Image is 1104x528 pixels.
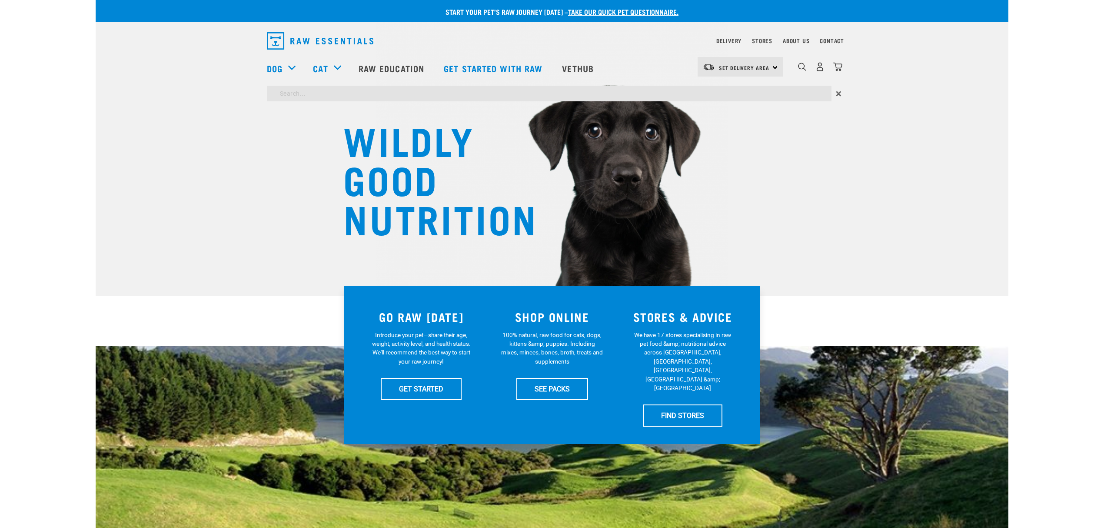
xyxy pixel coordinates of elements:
[361,310,482,324] h3: GO RAW [DATE]
[267,62,283,75] a: Dog
[553,51,605,86] a: Vethub
[836,86,841,101] span: ×
[516,378,588,400] a: SEE PACKS
[703,63,715,71] img: van-moving.png
[350,51,435,86] a: Raw Education
[622,310,743,324] h3: STORES & ADVICE
[719,66,769,69] span: Set Delivery Area
[501,331,603,366] p: 100% natural, raw food for cats, dogs, kittens &amp; puppies. Including mixes, minces, bones, bro...
[313,62,328,75] a: Cat
[381,378,462,400] a: GET STARTED
[492,310,612,324] h3: SHOP ONLINE
[370,331,472,366] p: Introduce your pet—share their age, weight, activity level, and health status. We'll recommend th...
[435,51,553,86] a: Get started with Raw
[96,51,1008,86] nav: dropdown navigation
[833,62,842,71] img: home-icon@2x.png
[267,32,373,50] img: Raw Essentials Logo
[820,39,844,42] a: Contact
[343,120,517,237] h1: WILDLY GOOD NUTRITION
[267,86,831,101] input: Search...
[752,39,772,42] a: Stores
[783,39,809,42] a: About Us
[815,62,825,71] img: user.png
[798,63,806,71] img: home-icon-1@2x.png
[632,331,734,393] p: We have 17 stores specialising in raw pet food &amp; nutritional advice across [GEOGRAPHIC_DATA],...
[716,39,742,42] a: Delivery
[643,404,722,426] a: FIND STORES
[568,10,678,13] a: take our quick pet questionnaire.
[102,7,1015,17] p: Start your pet’s raw journey [DATE] –
[260,29,844,53] nav: dropdown navigation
